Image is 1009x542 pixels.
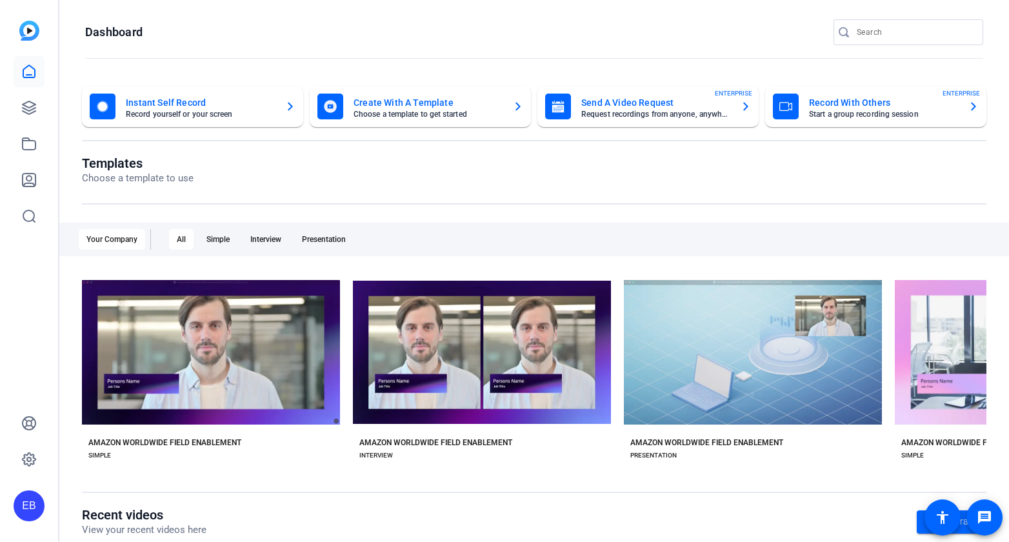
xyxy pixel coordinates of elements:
[581,110,730,118] mat-card-subtitle: Request recordings from anyone, anywhere
[857,25,973,40] input: Search
[537,86,759,127] button: Send A Video RequestRequest recordings from anyone, anywhereENTERPRISE
[581,95,730,110] mat-card-title: Send A Video Request
[14,490,45,521] div: EB
[169,229,194,250] div: All
[715,88,752,98] span: ENTERPRISE
[630,437,783,448] div: AMAZON WORLDWIDE FIELD ENABLEMENT
[630,450,677,461] div: PRESENTATION
[310,86,531,127] button: Create With A TemplateChoose a template to get started
[359,450,393,461] div: INTERVIEW
[82,86,303,127] button: Instant Self RecordRecord yourself or your screen
[82,507,206,523] h1: Recent videos
[359,437,512,448] div: AMAZON WORLDWIDE FIELD ENABLEMENT
[85,25,143,40] h1: Dashboard
[126,95,275,110] mat-card-title: Instant Self Record
[935,510,950,525] mat-icon: accessibility
[977,510,992,525] mat-icon: message
[354,95,503,110] mat-card-title: Create With A Template
[901,450,924,461] div: SIMPLE
[126,110,275,118] mat-card-subtitle: Record yourself or your screen
[354,110,503,118] mat-card-subtitle: Choose a template to get started
[809,95,958,110] mat-card-title: Record With Others
[243,229,289,250] div: Interview
[82,156,194,171] h1: Templates
[809,110,958,118] mat-card-subtitle: Start a group recording session
[79,229,145,250] div: Your Company
[943,88,980,98] span: ENTERPRISE
[199,229,237,250] div: Simple
[765,86,986,127] button: Record With OthersStart a group recording sessionENTERPRISE
[88,437,241,448] div: AMAZON WORLDWIDE FIELD ENABLEMENT
[88,450,111,461] div: SIMPLE
[82,171,194,186] p: Choose a template to use
[294,229,354,250] div: Presentation
[19,21,39,41] img: blue-gradient.svg
[917,510,986,534] a: Go to library
[82,523,206,537] p: View your recent videos here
